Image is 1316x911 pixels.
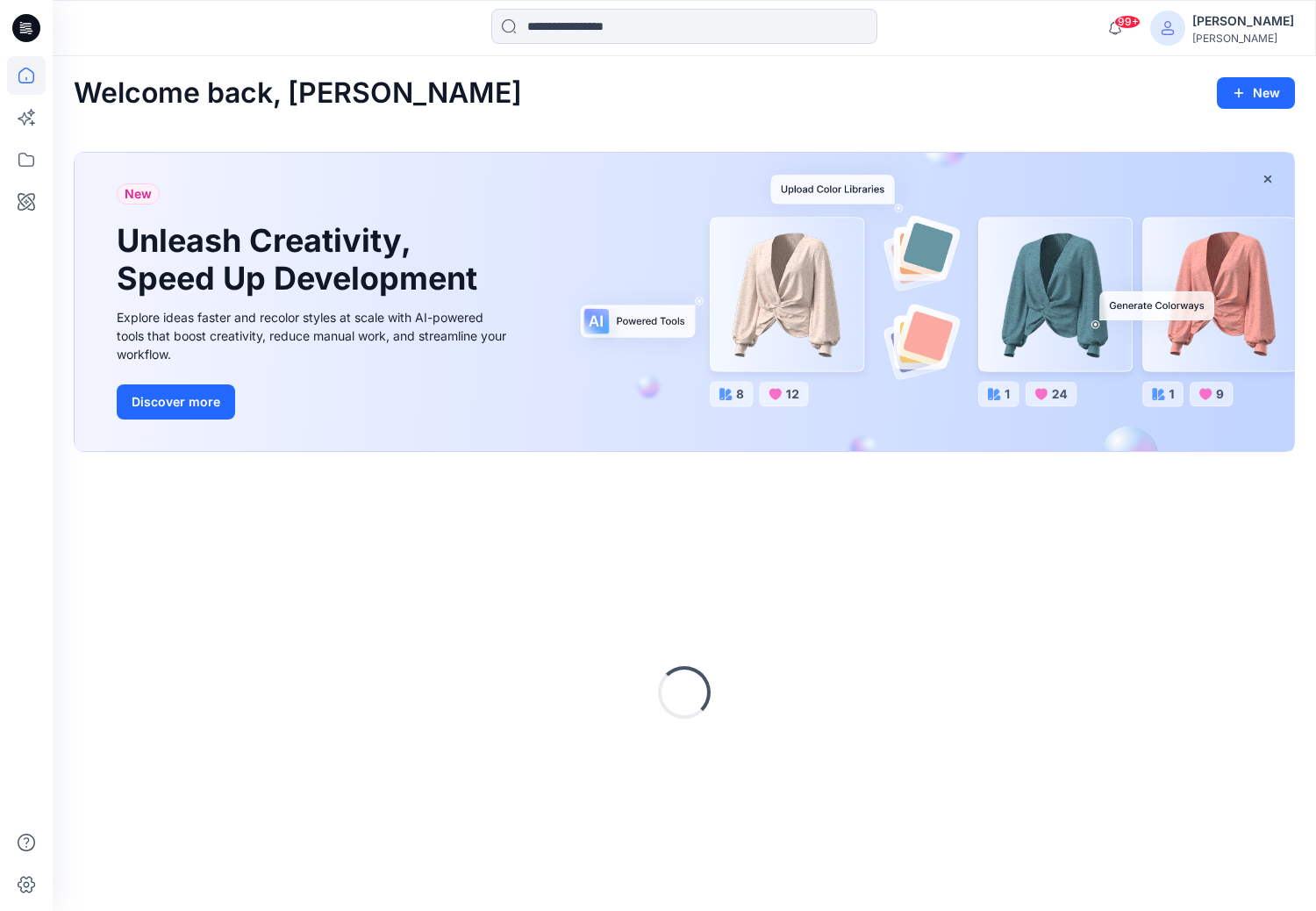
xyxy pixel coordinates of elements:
button: New [1217,77,1295,109]
h2: Welcome back, [PERSON_NAME] [74,77,522,110]
div: [PERSON_NAME] [1192,32,1294,45]
span: New [125,183,152,204]
div: Explore ideas faster and recolor styles at scale with AI-powered tools that boost creativity, red... [117,308,511,363]
button: Discover more [117,384,235,420]
svg: avatar [1161,21,1175,35]
div: [PERSON_NAME] [1192,11,1294,32]
h1: Unleash Creativity, Speed Up Development [117,222,485,298]
a: Discover more [117,384,511,420]
span: 99+ [1114,15,1141,29]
